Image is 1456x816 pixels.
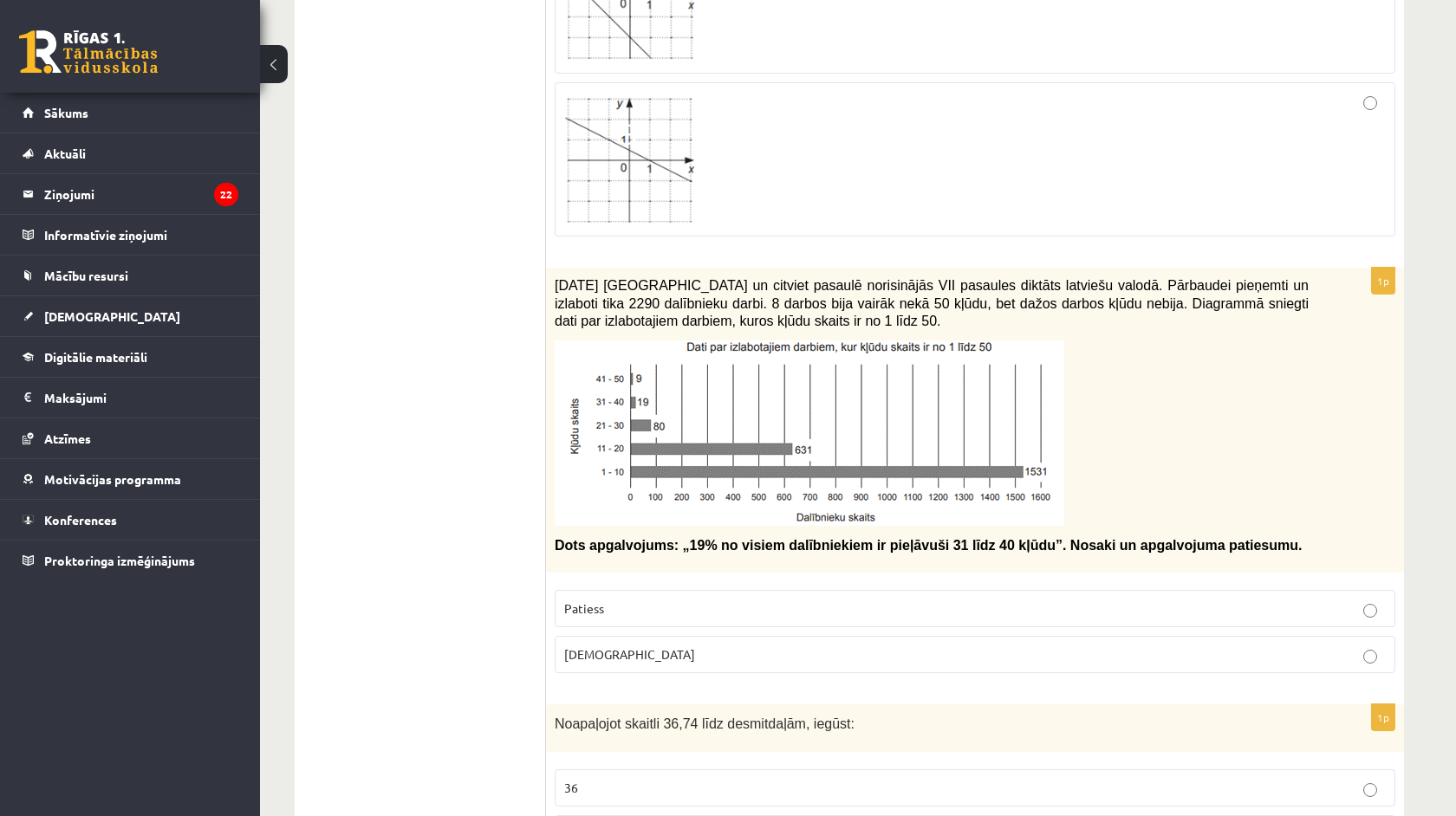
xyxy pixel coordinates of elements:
a: Atzīmes [23,418,238,458]
span: Atzīmes [44,431,91,446]
input: [DEMOGRAPHIC_DATA] [1363,650,1377,664]
legend: Ziņojumi [44,174,238,214]
span: [DATE] [GEOGRAPHIC_DATA] un citviet pasaulē norisinājās VII pasaules diktāts latviešu valodā. Pār... [555,278,1309,328]
a: Sākums [23,93,238,133]
i: 22 [214,183,238,206]
span: Mācību resursi [44,268,128,283]
span: Aktuāli [44,146,86,161]
a: Ziņojumi22 [23,174,238,214]
a: Motivācijas programma [23,459,238,499]
span: [DEMOGRAPHIC_DATA] [564,646,695,662]
a: Konferences [23,500,238,540]
a: Maksājumi [23,378,238,418]
span: Konferences [44,512,117,528]
legend: Maksājumi [44,378,238,418]
span: Motivācijas programma [44,471,181,487]
p: 1p [1371,267,1395,295]
a: Rīgas 1. Tālmācības vidusskola [19,30,158,74]
img: Attēls, kurā ir teksts, ekrānuzņēmums, rinda, skice Mākslīgā intelekta ģenerēts saturs var būt ne... [555,340,1064,526]
span: Dots apgalvojums: „19% no visiem dalībniekiem ir pieļāvuši 31 līdz 40 kļūdu”. Nosaki un apgalvoju... [555,538,1302,553]
span: Sākums [44,105,88,120]
span: 36 [564,780,578,795]
a: Digitālie materiāli [23,337,238,377]
legend: Informatīvie ziņojumi [44,215,238,255]
span: Noapaļojot skaitli 36,74 līdz desmitdaļām, iegūst: [555,716,855,731]
a: Informatīvie ziņojumi [23,215,238,255]
span: Proktoringa izmēģinājums [44,553,195,568]
span: Digitālie materiāli [44,349,147,365]
span: [DEMOGRAPHIC_DATA] [44,308,180,324]
a: Proktoringa izmēģinājums [23,541,238,580]
a: [DEMOGRAPHIC_DATA] [23,296,238,336]
a: Aktuāli [23,133,238,173]
input: Patiess [1363,604,1377,618]
span: Patiess [564,600,604,616]
input: 36 [1363,783,1377,797]
p: 1p [1371,703,1395,731]
img: 4.png [564,96,694,223]
a: Mācību resursi [23,256,238,295]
